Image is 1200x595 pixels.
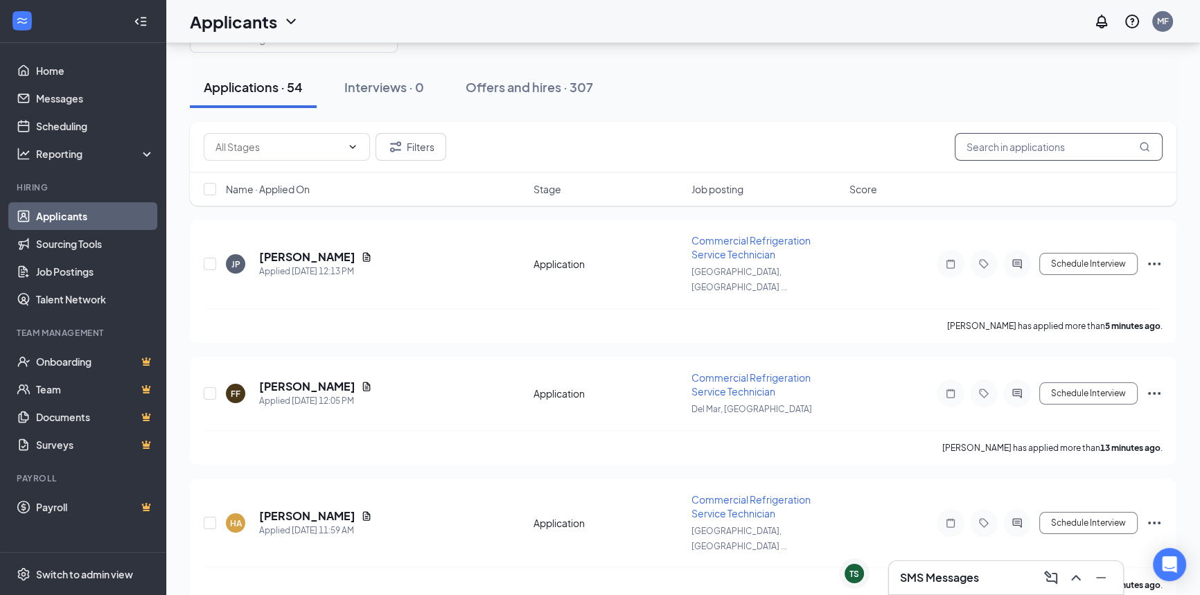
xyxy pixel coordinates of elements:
svg: ChevronUp [1068,569,1084,586]
svg: ComposeMessage [1043,569,1059,586]
div: Applied [DATE] 12:13 PM [259,265,372,278]
svg: ChevronDown [347,141,358,152]
span: Score [849,182,877,196]
div: Applications · 54 [204,78,303,96]
span: Name · Applied On [226,182,310,196]
h5: [PERSON_NAME] [259,379,355,394]
b: 13 minutes ago [1100,443,1161,453]
div: Reporting [36,147,155,161]
div: Application [533,257,683,271]
div: Team Management [17,327,152,339]
div: TS [849,568,859,580]
span: Commercial Refrigeration Service Technician [691,371,811,398]
svg: ActiveChat [1009,388,1025,399]
a: Sourcing Tools [36,230,155,258]
div: MF [1157,15,1169,27]
svg: Ellipses [1146,256,1163,272]
svg: Document [361,381,372,392]
a: Messages [36,85,155,112]
span: Del Mar, [GEOGRAPHIC_DATA] [691,404,812,414]
span: Commercial Refrigeration Service Technician [691,234,811,260]
b: 5 minutes ago [1105,321,1161,331]
svg: Note [942,258,959,269]
svg: Tag [976,517,992,529]
div: Switch to admin view [36,567,133,581]
div: Application [533,516,683,530]
svg: Minimize [1093,569,1109,586]
a: DocumentsCrown [36,403,155,431]
div: Interviews · 0 [344,78,424,96]
div: HA [230,517,242,529]
div: Applied [DATE] 11:59 AM [259,524,372,538]
div: Payroll [17,472,152,484]
svg: Note [942,517,959,529]
div: JP [231,258,240,270]
button: ComposeMessage [1040,567,1062,589]
p: [PERSON_NAME] has applied more than . [942,442,1163,454]
div: Open Intercom Messenger [1153,548,1186,581]
a: Scheduling [36,112,155,140]
svg: Notifications [1093,13,1110,30]
span: [GEOGRAPHIC_DATA], [GEOGRAPHIC_DATA] ... [691,526,787,551]
a: TeamCrown [36,375,155,403]
svg: ActiveChat [1009,258,1025,269]
svg: Tag [976,388,992,399]
svg: ActiveChat [1009,517,1025,529]
svg: Ellipses [1146,515,1163,531]
input: All Stages [215,139,342,154]
a: SurveysCrown [36,431,155,459]
svg: Ellipses [1146,385,1163,402]
h5: [PERSON_NAME] [259,508,355,524]
svg: ChevronDown [283,13,299,30]
p: [PERSON_NAME] has applied more than . [947,320,1163,332]
svg: Filter [387,139,404,155]
button: Minimize [1090,567,1112,589]
h1: Applicants [190,10,277,33]
div: FF [231,388,240,400]
div: Hiring [17,181,152,193]
button: ChevronUp [1065,567,1087,589]
svg: Analysis [17,147,30,161]
svg: Tag [976,258,992,269]
svg: Document [361,510,372,522]
svg: WorkstreamLogo [15,14,29,28]
svg: Collapse [134,15,148,28]
a: OnboardingCrown [36,348,155,375]
span: Commercial Refrigeration Service Technician [691,493,811,519]
a: Talent Network [36,285,155,313]
div: Applied [DATE] 12:05 PM [259,394,372,408]
button: Schedule Interview [1039,253,1138,275]
button: Schedule Interview [1039,512,1138,534]
a: Home [36,57,155,85]
button: Schedule Interview [1039,382,1138,405]
span: Stage [533,182,561,196]
svg: MagnifyingGlass [1139,141,1150,152]
span: Job posting [691,182,743,196]
a: Job Postings [36,258,155,285]
svg: QuestionInfo [1124,13,1140,30]
div: Offers and hires · 307 [466,78,593,96]
button: Filter Filters [376,133,446,161]
span: [GEOGRAPHIC_DATA], [GEOGRAPHIC_DATA] ... [691,267,787,292]
a: PayrollCrown [36,493,155,521]
h5: [PERSON_NAME] [259,249,355,265]
svg: Settings [17,567,30,581]
svg: Note [942,388,959,399]
b: 19 minutes ago [1100,580,1161,590]
a: Applicants [36,202,155,230]
input: Search in applications [955,133,1163,161]
div: Application [533,387,683,400]
h3: SMS Messages [900,570,979,585]
svg: Document [361,251,372,263]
